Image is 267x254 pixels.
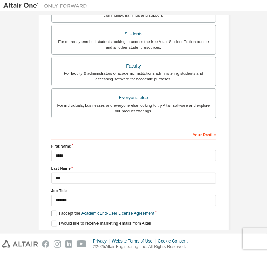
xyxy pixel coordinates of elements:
[54,240,61,248] img: instagram.svg
[51,166,216,171] label: Last Name
[56,103,212,114] div: For individuals, businesses and everyone else looking to try Altair software and explore our prod...
[51,143,216,149] label: First Name
[81,211,154,216] a: Academic End-User License Agreement
[51,221,151,227] label: I would like to receive marketing emails from Altair
[51,188,216,193] label: Job Title
[158,238,191,244] div: Cookie Consent
[2,240,38,248] img: altair_logo.svg
[56,71,212,82] div: For faculty & administrators of academic institutions administering students and accessing softwa...
[77,240,87,248] img: youtube.svg
[65,240,72,248] img: linkedin.svg
[51,211,154,216] label: I accept the
[56,93,212,103] div: Everyone else
[42,240,49,248] img: facebook.svg
[56,61,212,71] div: Faculty
[56,29,212,39] div: Students
[93,238,112,244] div: Privacy
[51,129,216,140] div: Your Profile
[93,244,192,250] p: © 2025 Altair Engineering, Inc. All Rights Reserved.
[112,238,158,244] div: Website Terms of Use
[3,2,91,9] img: Altair One
[56,39,212,50] div: For currently enrolled students looking to access the free Altair Student Edition bundle and all ...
